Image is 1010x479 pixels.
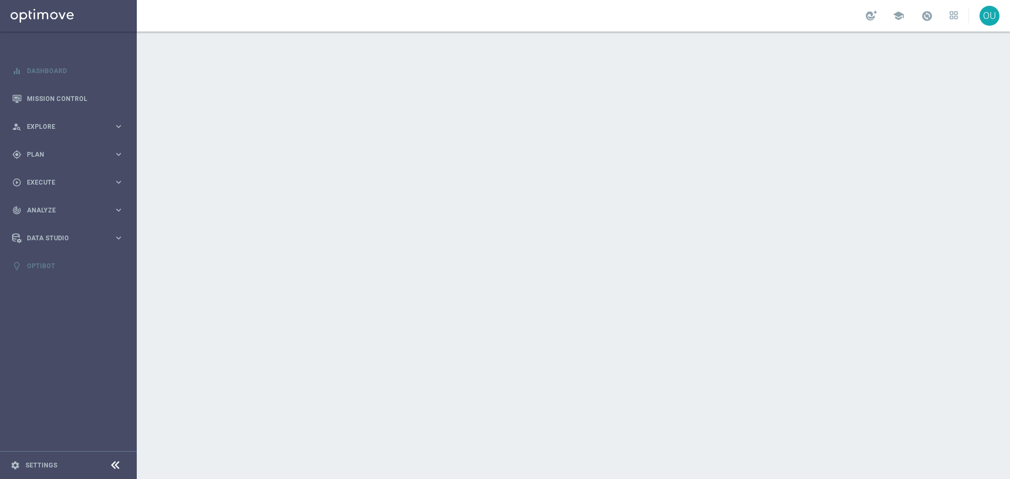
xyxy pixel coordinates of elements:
div: Analyze [12,206,114,215]
div: Plan [12,150,114,159]
i: keyboard_arrow_right [114,205,124,215]
button: play_circle_outline Execute keyboard_arrow_right [12,178,124,187]
i: settings [11,461,20,470]
a: Mission Control [27,85,124,113]
i: person_search [12,122,22,131]
span: school [893,10,904,22]
span: Execute [27,179,114,186]
i: track_changes [12,206,22,215]
span: Plan [27,151,114,158]
i: keyboard_arrow_right [114,149,124,159]
div: Execute [12,178,114,187]
button: Mission Control [12,95,124,103]
span: Analyze [27,207,114,213]
i: gps_fixed [12,150,22,159]
i: keyboard_arrow_right [114,233,124,243]
a: Settings [25,462,57,468]
i: keyboard_arrow_right [114,121,124,131]
a: Optibot [27,252,124,280]
i: lightbulb [12,261,22,271]
div: Data Studio [12,233,114,243]
button: gps_fixed Plan keyboard_arrow_right [12,150,124,159]
div: Dashboard [12,57,124,85]
button: lightbulb Optibot [12,262,124,270]
button: track_changes Analyze keyboard_arrow_right [12,206,124,215]
a: Dashboard [27,57,124,85]
div: OU [979,6,999,26]
i: play_circle_outline [12,178,22,187]
i: equalizer [12,66,22,76]
span: Explore [27,124,114,130]
div: Explore [12,122,114,131]
button: equalizer Dashboard [12,67,124,75]
div: Mission Control [12,85,124,113]
button: Data Studio keyboard_arrow_right [12,234,124,242]
span: Data Studio [27,235,114,241]
div: Optibot [12,252,124,280]
button: person_search Explore keyboard_arrow_right [12,123,124,131]
i: keyboard_arrow_right [114,177,124,187]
